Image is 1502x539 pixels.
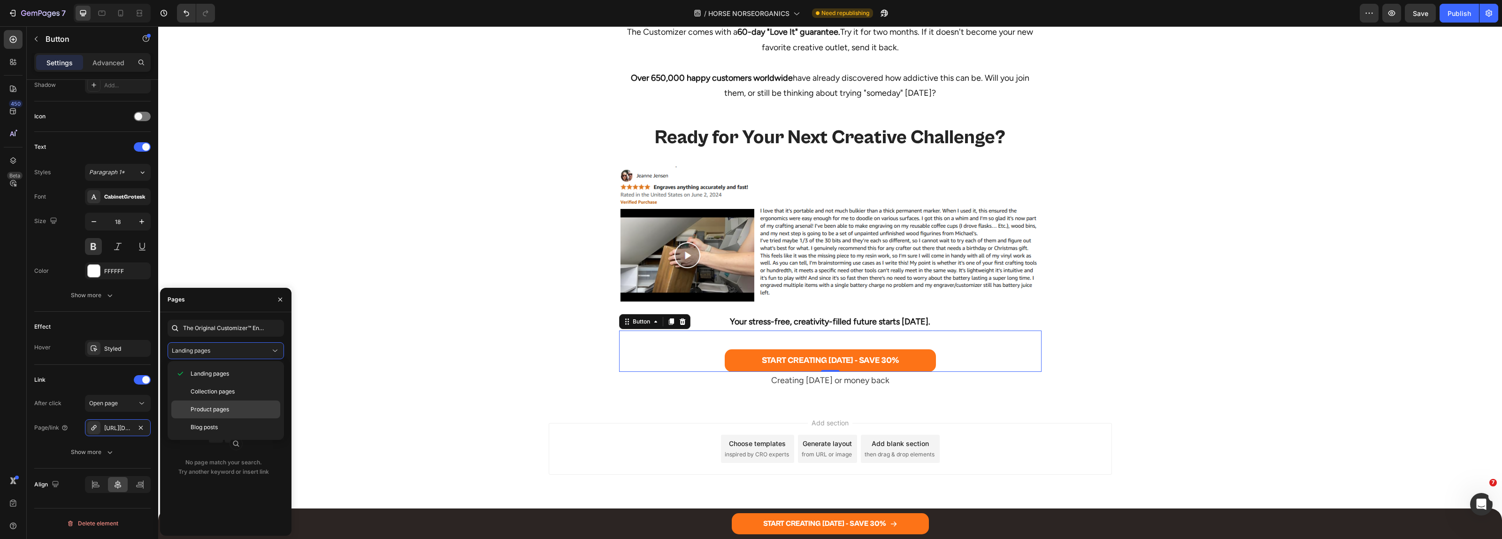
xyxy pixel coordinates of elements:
[104,81,148,90] div: Add...
[34,287,151,304] button: Show more
[34,423,69,432] div: Page/link
[89,400,118,407] span: Open page
[168,342,284,359] button: Landing pages
[177,4,215,23] div: Undo/Redo
[567,323,778,346] a: START CREATING [DATE] - SAVE 30%
[34,112,46,121] div: Icon
[104,193,148,201] div: CabinetGrotesk
[34,215,59,228] div: Size
[461,140,883,278] img: amazon.png
[604,327,741,342] p: START CREATING [DATE] - SAVE 30%
[644,424,694,432] span: from URL or image
[1405,4,1436,23] button: Save
[191,387,235,396] span: Collection pages
[605,491,728,504] p: START CREATING [DATE] - SAVE 30%
[92,58,124,68] p: Advanced
[71,291,115,300] div: Show more
[46,58,73,68] p: Settings
[462,29,882,74] p: have already discovered how addictive this can be. Will you join them, or still be thinking about...
[461,99,883,123] h2: Ready for Your Next Creative Challenge?
[572,290,772,300] strong: Your stress-free, creativity-filled future starts [DATE].
[89,168,125,177] span: Paragraph 1*
[708,8,789,18] span: HORSE NORSEORGANICS
[579,0,682,11] strong: 60-day "Love It" guarantee.
[71,447,115,457] div: Show more
[9,100,23,108] div: 450
[34,478,61,491] div: Align
[7,172,23,179] div: Beta
[650,392,694,401] span: Add section
[191,405,229,414] span: Product pages
[1470,493,1493,516] iframe: Intercom live chat
[462,346,882,362] p: Creating [DATE] or money back
[34,323,51,331] div: Effect
[473,46,635,57] strong: Over 650,000 happy customers worldwide
[1440,4,1479,23] button: Publish
[34,516,151,531] button: Delete element
[168,320,284,337] input: Insert link or search
[61,8,66,19] p: 7
[168,295,185,304] div: Pages
[172,347,210,354] span: Landing pages
[34,168,51,177] div: Styles
[104,424,131,432] div: [URL][DOMAIN_NAME]
[34,81,56,89] div: Shadow
[85,395,151,412] button: Open page
[191,423,218,431] span: Blog posts
[158,26,1502,539] iframe: Design area
[4,4,70,23] button: 7
[567,424,631,432] span: inspired by CRO experts
[191,370,229,378] span: Landing pages
[1448,8,1471,18] div: Publish
[574,487,771,508] a: START CREATING [DATE] - SAVE 30%
[34,267,49,275] div: Color
[473,291,494,300] div: Button
[34,376,46,384] div: Link
[34,343,51,352] div: Hover
[1413,9,1428,17] span: Save
[644,412,694,422] div: Generate layout
[704,8,706,18] span: /
[104,345,148,353] div: Styled
[1489,479,1497,486] span: 7
[34,444,151,461] button: Show more
[104,267,148,276] div: FFFFFF
[178,458,269,477] p: No page match your search. Try another keyword or insert link
[34,399,61,408] div: After click
[821,9,869,17] span: Need republishing
[706,424,776,432] span: then drag & drop elements
[713,412,771,422] div: Add blank section
[571,412,628,422] div: Choose templates
[46,33,125,45] p: Button
[67,518,118,529] div: Delete element
[34,143,46,151] div: Text
[85,164,151,181] button: Paragraph 1*
[34,192,46,201] div: Font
